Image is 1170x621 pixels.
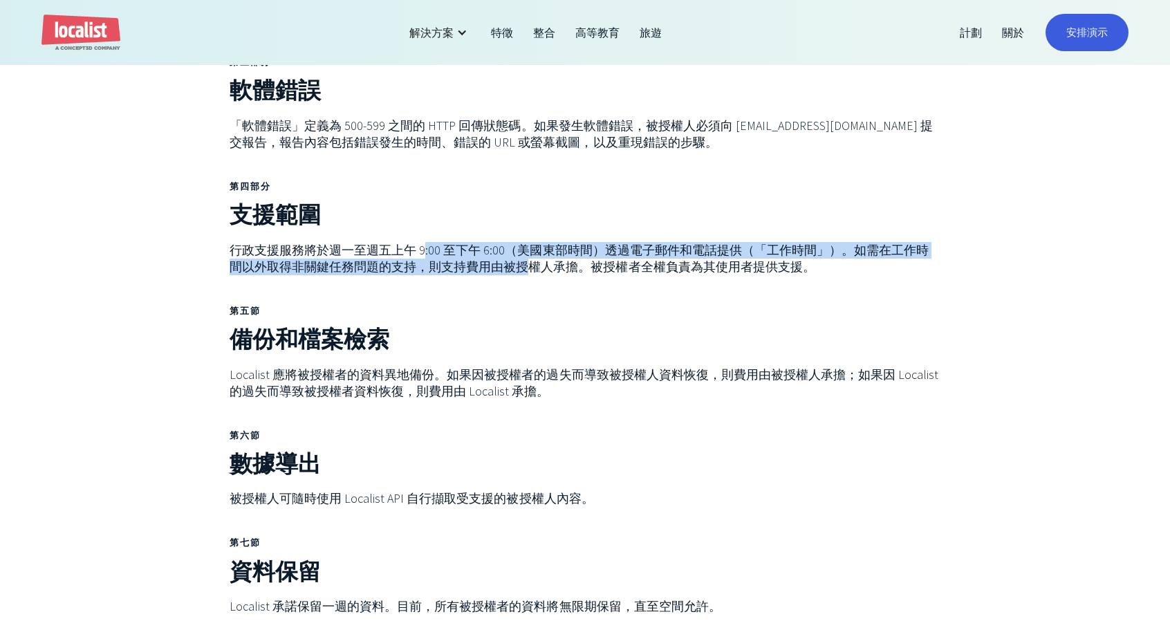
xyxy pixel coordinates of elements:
[992,16,1034,49] a: 關於
[566,16,630,49] a: 高等教育
[230,429,261,441] font: 第六節
[399,16,481,49] div: 解決方案
[230,451,321,479] font: 數據導出
[630,16,672,49] a: 旅遊
[230,202,321,230] font: 支援範圍
[230,77,321,106] font: 軟體錯誤
[230,326,389,355] font: 備份和檔案檢索
[533,26,555,39] font: 整合
[575,26,620,39] font: 高等教育
[409,26,454,39] font: 解決方案
[230,598,721,614] font: Localist 承諾保留一週的資料。目前，所有被授權者的資料將無限期保留，直至空間允許。
[523,16,566,49] a: 整合
[950,16,992,49] a: 計劃
[230,242,929,275] font: 行政支援服務將於週一至週五上午 9:00 至下午 6:00（美國東部時間）透過電子郵件和電話提供（「工作時間」）。如需在工作時間以外取得非關鍵任務問題的支持，則支持費用由被授權人承擔。被授權者全...
[491,26,513,39] font: 特徵
[1002,26,1024,39] font: 關於
[230,559,321,587] font: 資料保留
[230,367,938,399] font: Localist 應將被授權者的資料異地備份。如果因被授權者的過失而導致被授權人資料恢復，則費用由被授權人承擔；如果因 Localist 的過失而導致被授權者資料恢復，則費用由 Localist...
[1046,14,1129,51] a: 安排演示
[230,490,594,506] font: 被授權人可隨時使用 Localist API 自行擷取受支援的被授權人內容。
[230,537,261,548] font: 第七節
[230,180,271,192] font: 第四部分
[1066,26,1108,39] font: 安排演示
[230,118,933,150] font: 「軟體錯誤」定義為 500-599 之間的 HTTP 回傳狀態碼。如果發生軟體錯誤，被授權人必須向 [EMAIL_ADDRESS][DOMAIN_NAME] 提交報告，報告內容包括錯誤發生的時間...
[481,16,523,49] a: 特徵
[230,305,261,317] font: 第五節
[640,26,662,39] font: 旅遊
[41,15,120,51] a: 家
[960,26,982,39] font: 計劃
